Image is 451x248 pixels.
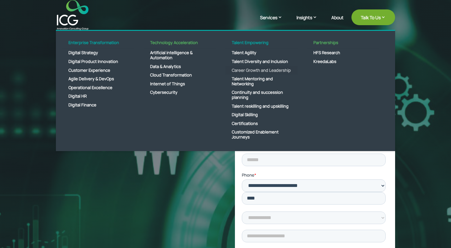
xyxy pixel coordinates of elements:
[225,88,298,102] a: Continuity and succession planning
[62,92,134,101] a: Digital HR
[225,110,298,119] a: Digital Skilling
[62,66,134,75] a: Customer Experience
[225,40,298,49] a: Talent Empowering
[351,9,395,25] a: Talk To Us
[62,57,134,66] a: Digital Product Innovation
[225,66,298,75] a: Career Growth and Leadership
[62,48,134,57] a: Digital Strategy
[144,80,216,88] a: Internet of Things
[144,48,216,62] a: Artificial intelligence & Automation
[331,15,344,30] a: About
[225,75,298,88] a: Talent Mentoring and Networking
[62,101,134,110] a: Digital Finance
[260,14,289,30] a: Services
[225,102,298,111] a: Talent reskilling and upskilling
[144,71,216,80] a: Cloud Transformation
[144,88,216,97] a: Cybersecurity
[62,75,134,83] a: Agile Delivery & DevOps
[225,57,298,66] a: Talent Diversity and Inclusion
[296,14,323,30] a: Insights
[144,40,216,49] a: Technology Acceleration
[307,48,379,57] a: HFS Research
[343,180,451,248] iframe: Chat Widget
[62,40,134,49] a: Enterprise Transformation
[144,62,216,71] a: Data & Analytics
[225,48,298,57] a: Talent Agility
[307,40,379,49] a: Partnerships
[307,57,379,66] a: KreedaLabs
[225,128,298,141] a: Customized Enablement Journeys
[62,83,134,92] a: Operational Excellence
[225,119,298,128] a: Certifications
